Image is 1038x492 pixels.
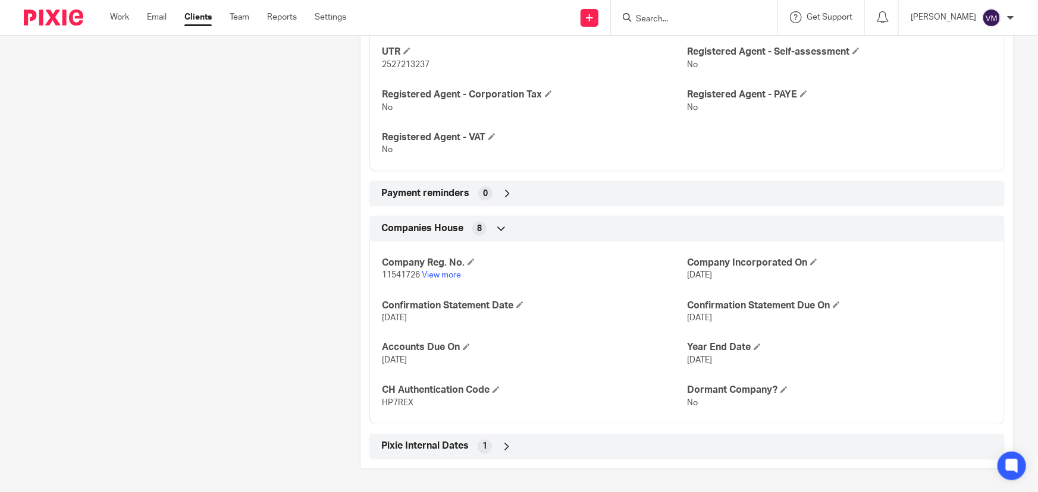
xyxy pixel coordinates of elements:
[382,314,407,322] span: [DATE]
[687,357,712,365] span: [DATE]
[382,271,420,279] span: 11541726
[911,11,976,23] p: [PERSON_NAME]
[382,399,413,408] span: HP7REX
[382,342,687,354] h4: Accounts Due On
[687,61,698,69] span: No
[382,46,687,58] h4: UTR
[184,11,212,23] a: Clients
[110,11,129,23] a: Work
[381,440,469,453] span: Pixie Internal Dates
[477,223,482,235] span: 8
[382,103,393,112] span: No
[422,271,461,279] a: View more
[381,187,469,200] span: Payment reminders
[687,399,698,408] span: No
[315,11,346,23] a: Settings
[482,441,487,453] span: 1
[382,357,407,365] span: [DATE]
[982,8,1001,27] img: svg%3E
[381,222,463,235] span: Companies House
[382,257,687,269] h4: Company Reg. No.
[382,299,687,312] h4: Confirmation Statement Date
[807,13,852,21] span: Get Support
[382,131,687,144] h4: Registered Agent - VAT
[687,342,992,354] h4: Year End Date
[687,314,712,322] span: [DATE]
[687,103,698,112] span: No
[382,89,687,101] h4: Registered Agent - Corporation Tax
[382,61,429,69] span: 2527213237
[687,271,712,279] span: [DATE]
[147,11,167,23] a: Email
[687,46,992,58] h4: Registered Agent - Self-assessment
[382,146,393,154] span: No
[687,299,992,312] h4: Confirmation Statement Due On
[483,188,488,200] span: 0
[687,257,992,269] h4: Company Incorporated On
[687,89,992,101] h4: Registered Agent - PAYE
[687,384,992,397] h4: Dormant Company?
[267,11,297,23] a: Reports
[230,11,249,23] a: Team
[24,10,83,26] img: Pixie
[382,384,687,397] h4: CH Authentication Code
[635,14,742,25] input: Search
